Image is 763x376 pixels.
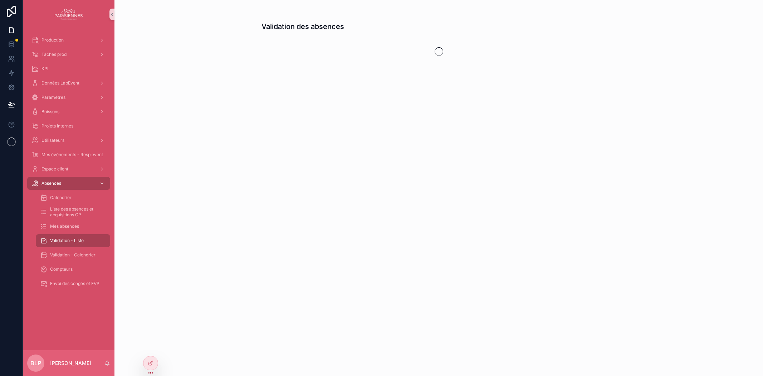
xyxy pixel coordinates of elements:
[36,277,110,290] a: Envoi des congés et EVP
[261,21,344,32] h1: Validation des absences
[36,234,110,247] a: Validation - Liste
[27,163,110,175] a: Espace client
[41,152,103,158] span: Mes événements - Resp event
[50,195,72,201] span: Calendrier
[50,223,79,229] span: Mes absences
[27,62,110,75] a: KPI
[36,249,110,261] a: Validation - Calendrier
[41,52,67,57] span: Tâches prod
[36,191,110,204] a: Calendrier
[27,105,110,118] a: Boissons
[41,138,64,143] span: Utilisateurs
[50,238,84,244] span: Validation - Liste
[23,29,114,299] div: scrollable content
[36,263,110,276] a: Compteurs
[50,360,91,367] p: [PERSON_NAME]
[27,48,110,61] a: Tâches prod
[50,206,103,218] span: Liste des absences et acquisitions CP
[27,148,110,161] a: Mes événements - Resp event
[55,9,83,20] img: App logo
[41,123,73,129] span: Projets internes
[41,95,65,100] span: Paramètres
[41,109,59,115] span: Boissons
[41,66,48,72] span: KPI
[27,77,110,90] a: Données LabEvent
[50,266,73,272] span: Compteurs
[50,252,96,258] span: Validation - Calendrier
[27,177,110,190] a: Absences
[50,281,99,286] span: Envoi des congés et EVP
[30,359,41,367] span: BLP
[27,120,110,132] a: Projets internes
[27,91,110,104] a: Paramètres
[36,206,110,218] a: Liste des absences et acquisitions CP
[36,220,110,233] a: Mes absences
[27,134,110,147] a: Utilisateurs
[27,34,110,47] a: Production
[41,80,79,86] span: Données LabEvent
[41,37,64,43] span: Production
[41,166,68,172] span: Espace client
[41,180,61,186] span: Absences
